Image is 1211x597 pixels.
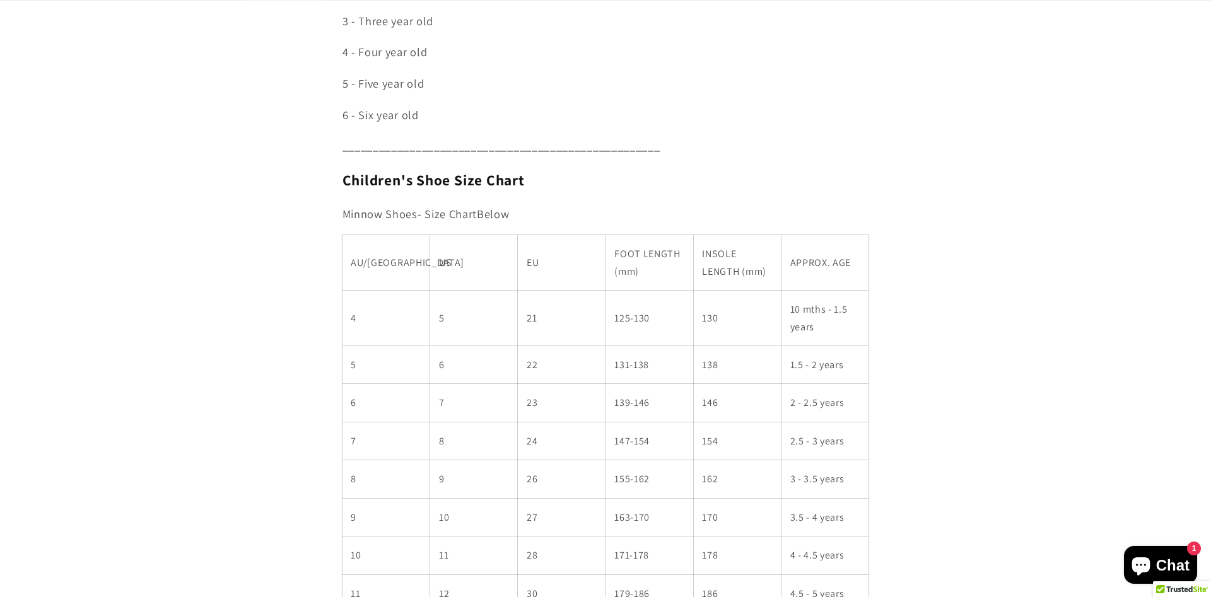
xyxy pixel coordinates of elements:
inbox-online-store-chat: Shopify online store chat [1120,546,1201,587]
td: 22 [518,345,605,383]
td: 163-170 [605,498,693,536]
td: 27 [518,498,605,536]
td: 21 [518,291,605,346]
td: 24 [518,422,605,460]
b: Children's Shoe Size Chart [342,170,525,190]
td: 139-146 [605,384,693,422]
td: 6 [430,345,518,383]
td: 11 [430,536,518,574]
td: 131-138 [605,345,693,383]
span: 4 - Four year old [342,44,428,59]
td: 125-130 [605,291,693,346]
td: 5 [342,345,430,383]
span: 6 - Six year old [342,107,419,122]
td: 171-178 [605,536,693,574]
td: AU/[GEOGRAPHIC_DATA] [342,235,430,290]
b: ____________________________________________________ [342,138,660,153]
td: 162 [693,460,781,498]
td: 178 [693,536,781,574]
td: 7 [342,422,430,460]
td: 5 [430,291,518,346]
td: 138 [693,345,781,383]
td: 155-162 [605,460,693,498]
td: 23 [518,384,605,422]
span: Minnow Shoes- Size Chart [342,206,477,221]
td: 10 [430,498,518,536]
td: 2.5 - 3 years [781,422,869,460]
td: US [430,235,518,290]
td: 6 [342,384,430,422]
td: 28 [518,536,605,574]
span: 3 - Three year old [342,13,433,28]
td: EU [518,235,605,290]
td: APPROX. AGE [781,235,869,290]
td: 8 [430,422,518,460]
td: 10 [342,536,430,574]
td: 130 [693,291,781,346]
td: 10 mths - 1.5 years [781,291,869,346]
td: 3 - 3.5 years [781,460,869,498]
td: 4 [342,291,430,346]
td: 2 - 2.5 years [781,384,869,422]
td: 146 [693,384,781,422]
td: 4 - 4.5 years [781,536,869,574]
td: 170 [693,498,781,536]
td: FOOT LENGTH (mm) [605,235,693,290]
td: 26 [518,460,605,498]
td: 7 [430,384,518,422]
span: 5 - Five year old [342,76,424,91]
td: 3.5 - 4 years [781,498,869,536]
td: 147-154 [605,422,693,460]
td: 9 [342,498,430,536]
td: INSOLE LENGTH (mm) [693,235,781,290]
p: Below [342,204,869,224]
td: 154 [693,422,781,460]
td: 9 [430,460,518,498]
td: 8 [342,460,430,498]
td: 1.5 - 2 years [781,345,869,383]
